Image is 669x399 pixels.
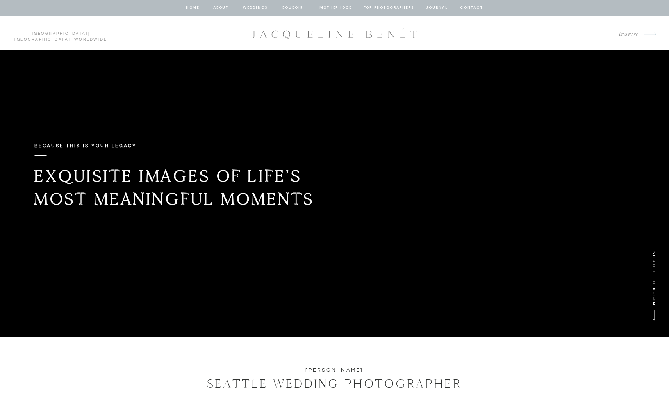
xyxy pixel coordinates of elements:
a: about [213,4,229,11]
a: [GEOGRAPHIC_DATA] [14,37,71,41]
a: journal [425,4,449,11]
a: Inquire [612,29,639,39]
b: Because this is your legacy [34,143,137,148]
h1: SEATTLE WEDDING PHOTOGRAPHER [182,374,487,393]
a: Motherhood [319,4,352,11]
a: BOUDOIR [282,4,304,11]
a: Weddings [242,4,269,11]
p: SCROLL TO BEGIN [648,251,658,317]
a: [GEOGRAPHIC_DATA] [32,32,88,36]
a: for photographers [364,4,414,11]
a: contact [459,4,484,11]
a: home [186,4,200,11]
p: | | Worldwide [11,31,111,36]
b: Exquisite images of life’s most meaningful moments [34,166,314,209]
h2: [PERSON_NAME] [260,366,409,374]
